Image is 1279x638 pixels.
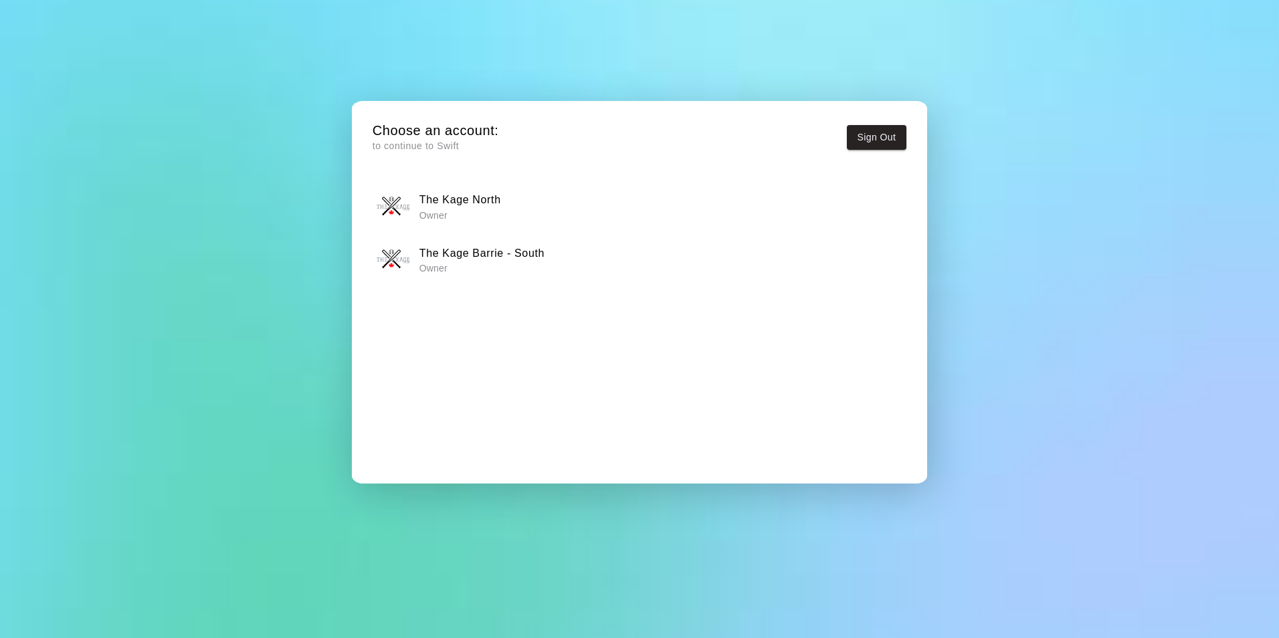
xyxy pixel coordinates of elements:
h5: Choose an account: [373,122,499,140]
p: Owner [419,261,545,275]
h6: The Kage Barrie - South [419,245,545,262]
img: The Kage North [377,190,410,223]
img: The Kage Barrie - South [377,243,410,276]
p: Owner [419,209,501,222]
h6: The Kage North [419,191,501,209]
p: to continue to Swift [373,139,499,153]
button: The Kage NorthThe Kage North Owner [373,185,906,227]
button: Sign Out [847,125,907,150]
button: The Kage Barrie - SouthThe Kage Barrie - South Owner [373,239,906,281]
